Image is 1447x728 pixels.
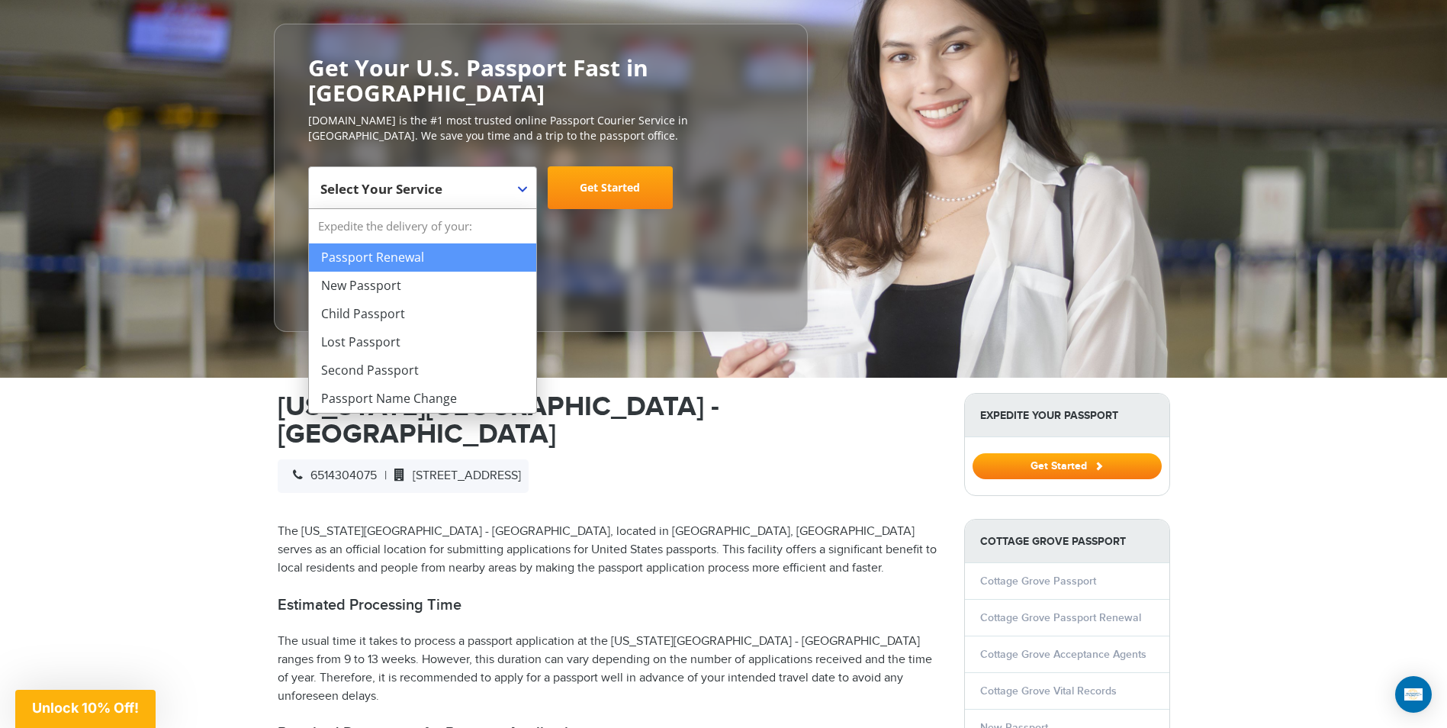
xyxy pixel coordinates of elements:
[980,685,1117,697] a: Cottage Grove Vital Records
[980,575,1096,588] a: Cottage Grove Passport
[309,209,536,413] li: Expedite the delivery of your:
[320,180,442,198] span: Select Your Service
[1395,676,1432,713] div: Open Intercom Messenger
[309,243,536,272] li: Passport Renewal
[548,166,673,209] a: Get Started
[278,459,529,493] div: |
[309,272,536,300] li: New Passport
[308,166,537,209] span: Select Your Service
[965,520,1169,563] strong: Cottage Grove Passport
[980,611,1141,624] a: Cottage Grove Passport Renewal
[278,393,941,448] h1: [US_STATE][GEOGRAPHIC_DATA] - [GEOGRAPHIC_DATA]
[278,523,941,578] p: The [US_STATE][GEOGRAPHIC_DATA] - [GEOGRAPHIC_DATA], located in [GEOGRAPHIC_DATA], [GEOGRAPHIC_DA...
[309,328,536,356] li: Lost Passport
[309,209,536,243] strong: Expedite the delivery of your:
[278,596,941,614] h2: Estimated Processing Time
[278,633,941,706] p: The usual time it takes to process a passport application at the [US_STATE][GEOGRAPHIC_DATA] - [G...
[980,648,1146,661] a: Cottage Grove Acceptance Agents
[308,55,773,105] h2: Get Your U.S. Passport Fast in [GEOGRAPHIC_DATA]
[308,113,773,143] p: [DOMAIN_NAME] is the #1 most trusted online Passport Courier Service in [GEOGRAPHIC_DATA]. We sav...
[32,700,139,716] span: Unlock 10% Off!
[387,469,521,483] span: [STREET_ADDRESS]
[309,300,536,328] li: Child Passport
[965,394,1169,437] strong: Expedite Your Passport
[308,217,773,232] span: Starting at $199 + government fees
[15,690,156,728] div: Unlock 10% Off!
[320,172,521,215] span: Select Your Service
[285,469,377,483] span: 6514304075
[309,385,536,413] li: Passport Name Change
[973,453,1162,479] button: Get Started
[309,356,536,385] li: Second Passport
[973,459,1162,472] a: Get Started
